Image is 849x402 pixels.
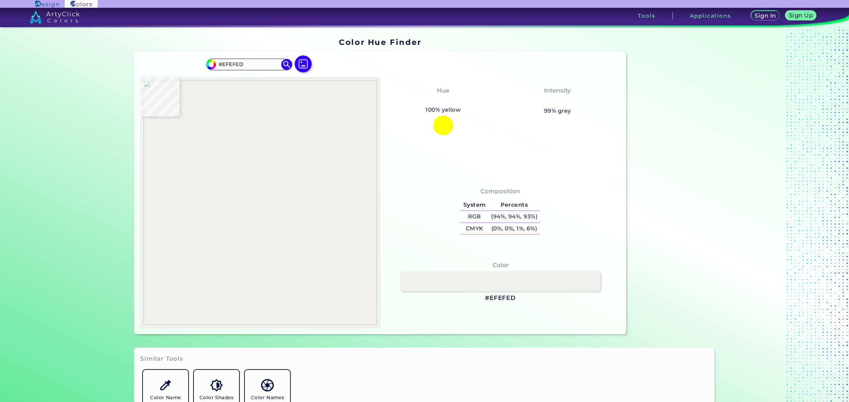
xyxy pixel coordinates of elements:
[423,105,463,114] h5: 100% yellow
[488,199,540,211] h5: Percents
[144,81,377,325] img: 35819e67-8029-4887-a903-5f080933d532
[790,13,812,18] h5: Sign Up
[492,260,509,270] h4: Color
[281,59,292,70] img: icon search
[159,379,172,391] img: icon_color_name_finder.svg
[544,85,571,96] h4: Intensity
[210,379,223,391] img: icon_color_shades.svg
[690,13,731,18] h3: Applications
[30,11,80,23] img: logo_artyclick_colors_white.svg
[461,223,488,235] h5: CMYK
[787,11,815,20] a: Sign Up
[638,13,655,18] h3: Tools
[488,211,540,223] h5: (94%, 94%, 93%)
[461,211,488,223] h5: RGB
[429,97,457,105] h3: Yellow
[756,13,775,18] h5: Sign In
[261,379,273,391] img: icon_color_names_dictionary.svg
[339,37,421,47] h1: Color Hue Finder
[295,55,312,72] img: icon picture
[485,294,516,302] h3: #EFEFED
[461,199,488,211] h5: System
[216,60,282,69] input: type color..
[544,106,571,116] h5: 99% grey
[35,1,59,7] img: ArtyClick Design logo
[533,97,583,105] h3: Almost None
[437,85,449,96] h4: Hue
[480,186,520,196] h4: Composition
[752,11,779,20] a: Sign In
[140,355,183,363] h3: Similar Tools
[488,223,540,235] h5: (0%, 0%, 1%, 6%)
